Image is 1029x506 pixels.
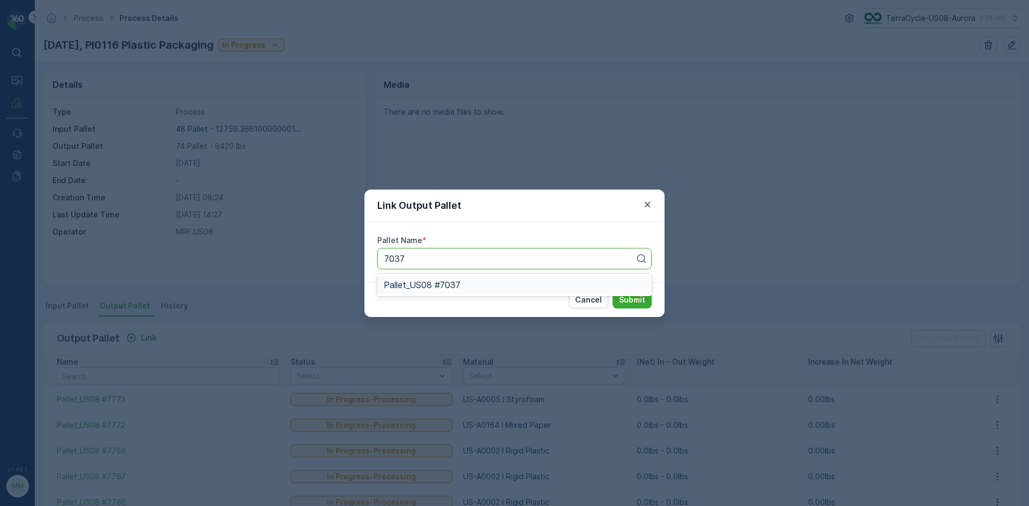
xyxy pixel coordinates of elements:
span: Pallet_US08 #7037 [384,280,460,290]
p: Cancel [575,294,602,305]
p: Submit [619,294,645,305]
button: Submit [613,291,652,308]
button: Cancel [569,291,608,308]
p: Link Output Pallet [377,198,461,213]
label: Pallet Name [377,236,422,245]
